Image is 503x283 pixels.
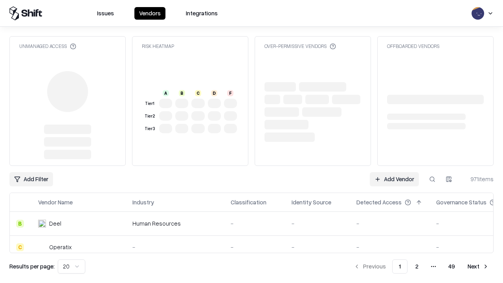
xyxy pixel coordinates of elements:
div: A [163,90,169,96]
div: - [292,219,344,228]
div: Over-Permissive Vendors [264,43,336,50]
button: 1 [392,259,408,274]
button: Next [463,259,494,274]
div: Tier 2 [143,113,156,119]
button: 2 [409,259,425,274]
div: - [231,219,279,228]
div: - [356,219,424,228]
div: Industry [132,198,154,206]
div: - [356,243,424,251]
div: Tier 3 [143,125,156,132]
button: Issues [92,7,119,20]
button: 49 [442,259,461,274]
p: Results per page: [9,262,55,270]
div: - [231,243,279,251]
div: 971 items [462,175,494,183]
div: B [179,90,185,96]
div: F [227,90,233,96]
div: Risk Heatmap [142,43,174,50]
div: C [195,90,201,96]
div: Operatix [49,243,72,251]
button: Integrations [181,7,222,20]
div: Vendor Name [38,198,73,206]
div: D [211,90,217,96]
nav: pagination [349,259,494,274]
button: Vendors [134,7,165,20]
div: C [16,243,24,251]
button: Add Filter [9,172,53,186]
div: Deel [49,219,61,228]
div: Unmanaged Access [19,43,76,50]
div: Classification [231,198,266,206]
div: Human Resources [132,219,218,228]
div: - [132,243,218,251]
div: Governance Status [436,198,486,206]
div: Detected Access [356,198,402,206]
div: - [292,243,344,251]
div: Offboarded Vendors [387,43,439,50]
div: Identity Source [292,198,331,206]
a: Add Vendor [370,172,419,186]
div: Tier 1 [143,100,156,107]
div: B [16,220,24,228]
img: Deel [38,220,46,228]
img: Operatix [38,243,46,251]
